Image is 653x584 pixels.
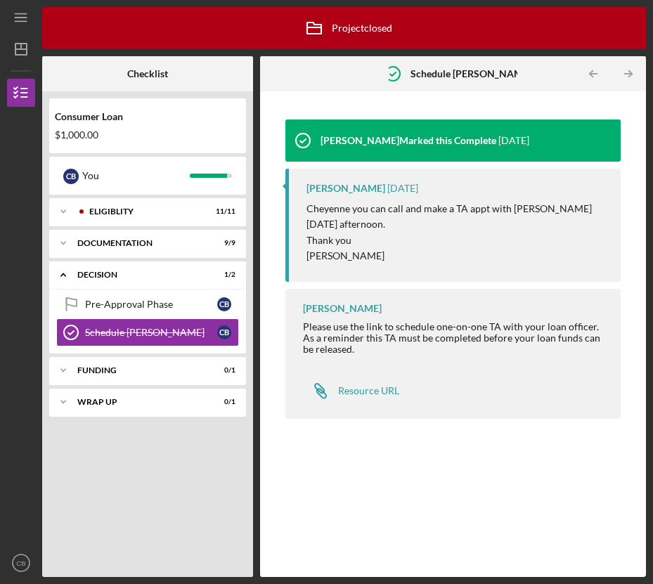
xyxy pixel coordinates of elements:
[7,549,35,577] button: CB
[82,164,190,188] div: You
[55,129,240,141] div: $1,000.00
[210,239,235,247] div: 9 / 9
[306,183,385,194] div: [PERSON_NAME]
[217,325,231,339] div: C B
[338,385,399,396] div: Resource URL
[321,135,496,146] div: [PERSON_NAME] Marked this Complete
[210,271,235,279] div: 1 / 2
[77,239,200,247] div: Documentation
[210,207,235,216] div: 11 / 11
[297,11,392,46] div: Project closed
[55,111,240,122] div: Consumer Loan
[85,327,217,338] div: Schedule [PERSON_NAME]
[89,207,200,216] div: Eligiblity
[16,559,25,567] text: CB
[85,299,217,310] div: Pre-Approval Phase
[410,68,531,79] b: Schedule [PERSON_NAME]
[77,366,200,375] div: Funding
[63,169,79,184] div: C B
[306,233,606,248] p: Thank you
[306,248,606,264] p: [PERSON_NAME]
[303,377,399,405] a: Resource URL
[210,398,235,406] div: 0 / 1
[306,201,606,233] p: Cheyenne you can call and make a TA appt with [PERSON_NAME] [DATE] afternoon.
[387,183,418,194] time: 2025-09-29 21:46
[56,290,239,318] a: Pre-Approval PhaseCB
[303,303,382,314] div: [PERSON_NAME]
[77,398,200,406] div: Wrap up
[498,135,529,146] time: 2025-09-29 21:46
[56,318,239,346] a: Schedule [PERSON_NAME]CB
[127,68,168,79] b: Checklist
[210,366,235,375] div: 0 / 1
[217,297,231,311] div: C B
[303,321,606,355] div: Please use the link to schedule one-on-one TA with your loan officer. As a reminder this TA must ...
[77,271,200,279] div: Decision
